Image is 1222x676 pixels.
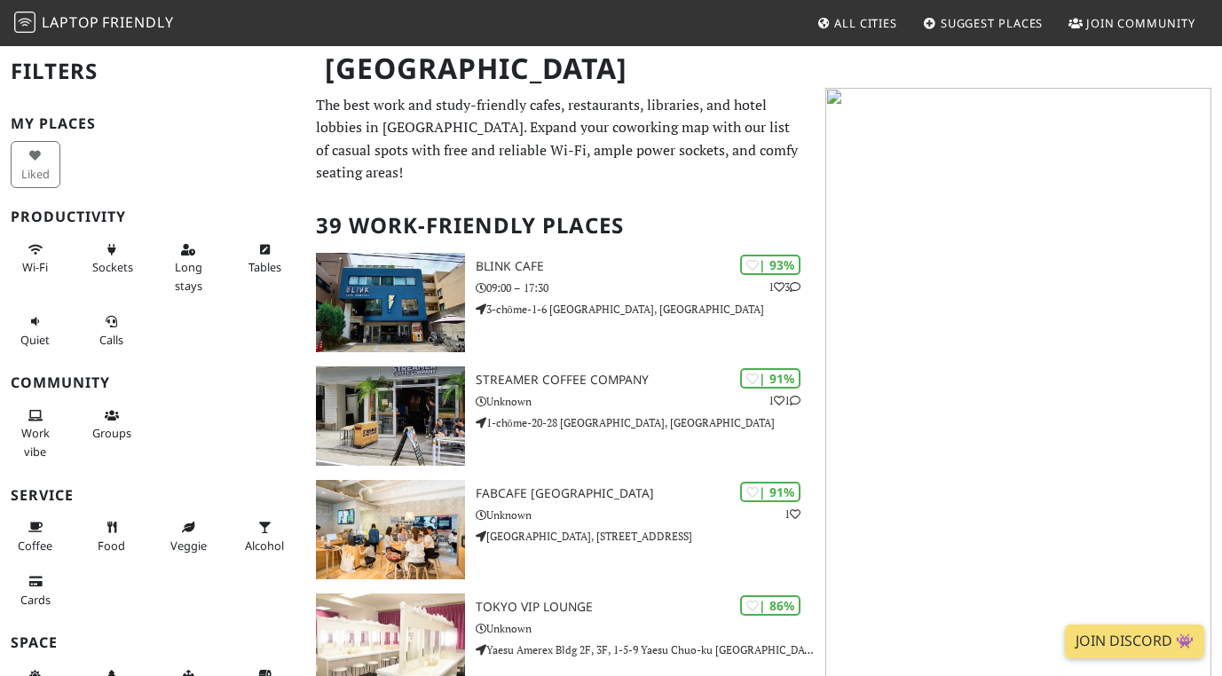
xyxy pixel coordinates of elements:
[102,12,173,32] span: Friendly
[92,425,131,441] span: Group tables
[740,368,800,389] div: | 91%
[14,12,35,33] img: LaptopFriendly
[740,255,800,275] div: | 93%
[305,366,815,466] a: Streamer Coffee Company | 91% 11 Streamer Coffee Company Unknown 1-chōme-20-28 [GEOGRAPHIC_DATA],...
[11,634,295,651] h3: Space
[769,392,800,409] p: 1 1
[476,301,816,318] p: 3-chōme-1-6 [GEOGRAPHIC_DATA], [GEOGRAPHIC_DATA]
[87,513,137,560] button: Food
[769,279,800,295] p: 1 3
[316,366,464,466] img: Streamer Coffee Company
[20,592,51,608] span: Credit cards
[98,538,125,554] span: Food
[175,259,202,293] span: Long stays
[311,44,811,93] h1: [GEOGRAPHIC_DATA]
[11,567,60,614] button: Cards
[316,253,464,352] img: BLINK Cafe
[11,513,60,560] button: Coffee
[316,480,464,579] img: FabCafe Tokyo
[305,480,815,579] a: FabCafe Tokyo | 91% 1 FabCafe [GEOGRAPHIC_DATA] Unknown [GEOGRAPHIC_DATA], [STREET_ADDRESS]
[20,332,50,348] span: Quiet
[476,600,816,615] h3: Tokyo VIP Lounge
[476,486,816,501] h3: FabCafe [GEOGRAPHIC_DATA]
[476,641,816,658] p: Yaesu Amerex Bldg 2F, 3F, 1-5-9 Yaesu Chuo-ku [GEOGRAPHIC_DATA]
[18,538,52,554] span: Coffee
[740,595,800,616] div: | 86%
[809,7,904,39] a: All Cities
[240,513,289,560] button: Alcohol
[240,235,289,282] button: Tables
[784,506,800,523] p: 1
[1061,7,1202,39] a: Join Community
[316,199,804,253] h2: 39 Work-Friendly Places
[87,401,137,448] button: Groups
[14,8,174,39] a: LaptopFriendly LaptopFriendly
[476,507,816,523] p: Unknown
[87,307,137,354] button: Calls
[316,94,804,185] p: The best work and study-friendly cafes, restaurants, libraries, and hotel lobbies in [GEOGRAPHIC_...
[11,307,60,354] button: Quiet
[11,44,295,98] h2: Filters
[11,235,60,282] button: Wi-Fi
[11,115,295,132] h3: My Places
[916,7,1051,39] a: Suggest Places
[92,259,133,275] span: Power sockets
[11,487,295,504] h3: Service
[476,393,816,410] p: Unknown
[476,279,816,296] p: 09:00 – 17:30
[476,259,816,274] h3: BLINK Cafe
[87,235,137,282] button: Sockets
[305,253,815,352] a: BLINK Cafe | 93% 13 BLINK Cafe 09:00 – 17:30 3-chōme-1-6 [GEOGRAPHIC_DATA], [GEOGRAPHIC_DATA]
[11,208,295,225] h3: Productivity
[248,259,281,275] span: Work-friendly tables
[476,620,816,637] p: Unknown
[11,374,295,391] h3: Community
[170,538,207,554] span: Veggie
[740,482,800,502] div: | 91%
[1065,625,1204,658] a: Join Discord 👾
[42,12,99,32] span: Laptop
[11,401,60,466] button: Work vibe
[99,332,123,348] span: Video/audio calls
[245,538,284,554] span: Alcohol
[476,528,816,545] p: [GEOGRAPHIC_DATA], [STREET_ADDRESS]
[941,15,1044,31] span: Suggest Places
[163,235,213,300] button: Long stays
[1086,15,1195,31] span: Join Community
[21,425,50,459] span: People working
[22,259,48,275] span: Stable Wi-Fi
[834,15,897,31] span: All Cities
[163,513,213,560] button: Veggie
[476,414,816,431] p: 1-chōme-20-28 [GEOGRAPHIC_DATA], [GEOGRAPHIC_DATA]
[476,373,816,388] h3: Streamer Coffee Company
